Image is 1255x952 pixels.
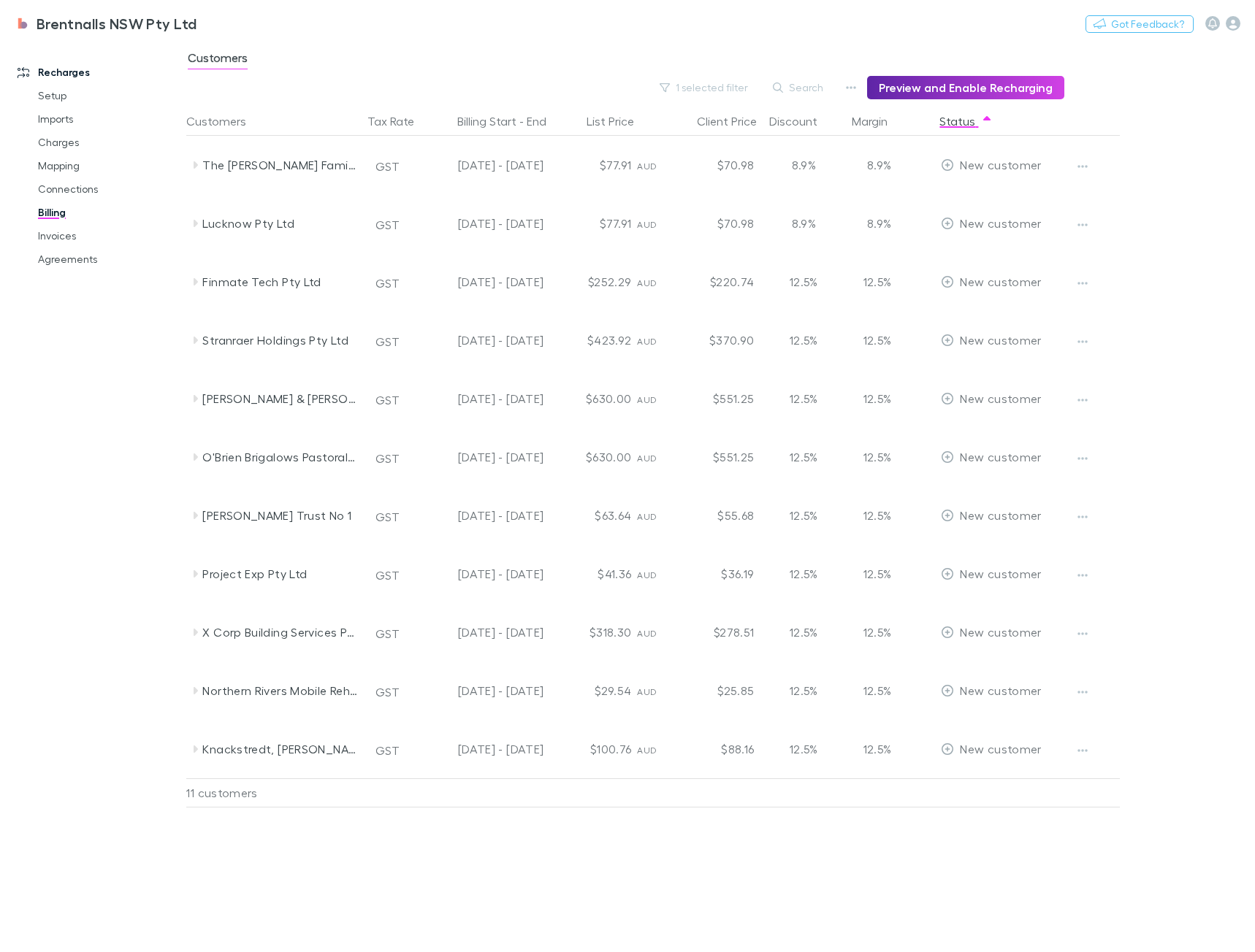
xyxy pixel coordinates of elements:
[202,661,357,720] div: Northern Rivers Mobile Rehabilitation Pty Ltd
[367,107,432,136] button: Tax Rate
[672,253,760,311] div: $220.74
[549,311,637,369] div: $423.92
[549,545,637,603] div: $41.36
[202,369,357,428] div: [PERSON_NAME] & [PERSON_NAME] ([PERSON_NAME] & [PERSON_NAME] & [PERSON_NAME])
[587,107,652,136] button: List Price
[23,201,194,224] a: Billing
[202,136,357,194] div: The [PERSON_NAME] Family Trust
[760,486,847,545] div: 12.5%
[960,275,1041,288] span: New customer
[186,194,1127,253] div: Lucknow Pty LtdGST[DATE] - [DATE]$77.91AUD$70.988.9%8.9%EditNew customer
[202,545,357,603] div: Project Exp Pty Ltd
[637,569,657,580] span: AUD
[672,136,760,194] div: $70.98
[424,486,543,545] div: [DATE] - [DATE]
[672,311,760,369] div: $370.90
[549,136,637,194] div: $77.91
[853,682,891,699] p: 12.5%
[369,272,406,295] button: GST
[6,6,206,41] a: Brentnalls NSW Pty Ltd
[15,15,31,32] img: Brentnalls NSW Pty Ltd's Logo
[202,428,357,486] div: O'Brien Brigalows Pastoral Co Pty Ltd
[672,428,760,486] div: $551.25
[960,216,1041,230] span: New customer
[202,720,357,778] div: Knackstredt, [PERSON_NAME]
[186,603,1127,661] div: X Corp Building Services Pty LtdGST[DATE] - [DATE]$318.30AUD$278.5112.5%12.5%EditNew customer
[760,603,847,661] div: 12.5%
[549,369,637,428] div: $630.00
[853,215,891,232] p: 8.9%
[549,486,637,545] div: $63.64
[23,131,194,154] a: Charges
[549,720,637,778] div: $100.76
[549,661,637,720] div: $29.54
[186,107,264,136] button: Customers
[424,428,543,486] div: [DATE] - [DATE]
[672,720,760,778] div: $88.16
[23,177,194,201] a: Connections
[697,107,774,136] button: Client Price
[202,194,357,253] div: Lucknow Pty Ltd
[760,428,847,486] div: 12.5%
[672,486,760,545] div: $55.68
[760,311,847,369] div: 12.5%
[3,61,194,84] a: Recharges
[424,311,543,369] div: [DATE] - [DATE]
[369,447,406,470] button: GST
[424,136,543,194] div: [DATE] - [DATE]
[939,107,993,136] button: Status
[672,194,760,253] div: $70.98
[637,394,657,405] span: AUD
[457,107,564,136] button: Billing Start - End
[960,450,1041,464] span: New customer
[37,15,197,32] h3: Brentnalls NSW Pty Ltd
[853,331,891,349] p: 12.5%
[637,336,657,347] span: AUD
[1205,902,1240,937] iframe: Intercom live chat
[760,136,847,194] div: 8.9%
[186,428,1127,486] div: O'Brien Brigalows Pastoral Co Pty LtdGST[DATE] - [DATE]$630.00AUD$551.2512.5%12.5%EditNew customer
[424,720,543,778] div: [DATE] - [DATE]
[652,79,757,96] button: 1 selected filter
[960,683,1041,697] span: New customer
[549,428,637,486] div: $630.00
[672,661,760,720] div: $25.85
[186,778,362,807] div: 11 customers
[960,158,1041,172] span: New customer
[23,224,194,247] a: Invoices
[960,742,1041,756] span: New customer
[853,740,891,758] p: 12.5%
[202,253,357,311] div: Finmate Tech Pty Ltd
[672,545,760,603] div: $36.19
[853,448,891,466] p: 12.5%
[853,273,891,291] p: 12.5%
[369,388,406,412] button: GST
[760,194,847,253] div: 8.9%
[769,107,835,136] button: Discount
[549,253,637,311] div: $252.29
[202,603,357,661] div: X Corp Building Services Pty Ltd
[186,311,1127,369] div: Stranraer Holdings Pty LtdGST[DATE] - [DATE]$423.92AUD$370.9012.5%12.5%EditNew customer
[424,603,543,661] div: [DATE] - [DATE]
[852,107,905,136] button: Margin
[369,680,406,704] button: GST
[760,253,847,311] div: 12.5%
[549,603,637,661] div: $318.30
[637,686,657,697] span: AUD
[853,565,891,583] p: 12.5%
[424,369,543,428] div: [DATE] - [DATE]
[424,545,543,603] div: [DATE] - [DATE]
[369,739,406,762] button: GST
[867,76,1064,99] button: Preview and Enable Recharging
[637,745,657,756] span: AUD
[1086,15,1194,33] button: Got Feedback?
[760,720,847,778] div: 12.5%
[637,219,657,230] span: AUD
[369,330,406,353] button: GST
[637,453,657,464] span: AUD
